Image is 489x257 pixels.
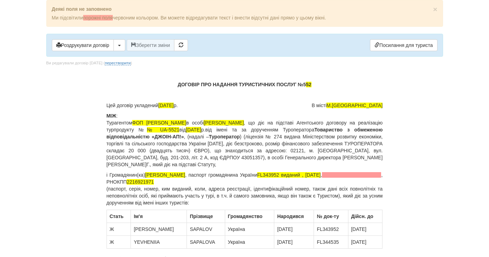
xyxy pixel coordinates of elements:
span: 52 [306,82,311,87]
span: [DATE] [186,127,201,132]
span: М.[GEOGRAPHIC_DATA] [326,103,382,108]
td: Україна [225,223,274,236]
td: YEVHENIIA [131,236,187,249]
span: № UA-5521 [147,127,179,132]
td: [PERSON_NAME] [131,223,187,236]
td: Україна [225,236,274,249]
td: [DATE] [348,223,382,236]
span: ФОП [PERSON_NAME] [132,120,187,126]
td: Ж [107,223,131,236]
p: Деякі поля не заповнено [52,6,437,13]
td: FL343952 [314,223,348,236]
th: Громадянство [225,210,274,223]
th: Стать [107,210,131,223]
th: Прiзвище [187,210,225,223]
span: В місті [312,102,383,109]
span: Цей договір укладений р. [107,102,178,109]
td: SAPALOVA [187,236,225,249]
button: Зберегти зміни [127,39,175,51]
span: [DATE] [158,103,174,108]
span: × [433,5,437,13]
span: FL343952 виданий , [DATE] [257,172,321,178]
div: Ви редагували договір [DATE] ( ) [46,60,132,66]
td: [DATE] [348,236,382,249]
b: Туроператор [209,134,240,139]
th: Народився [274,210,314,223]
p: і Громадянин(ка) , паспорт громадянина України , , РНОКПП (паспорт, серія, номер, ким виданий, ко... [107,171,383,206]
th: Ім'я [131,210,187,223]
span: [PERSON_NAME] [145,172,185,178]
button: Close [433,6,437,13]
p: : Турагентом в особі , що діє на підставі Агентського договору на реалізацію турпродукту № від р.... [107,112,383,168]
td: [DATE] [274,236,314,249]
b: МІЖ [107,113,116,119]
th: № док-ту [314,210,348,223]
span: 2216921971 [127,179,154,185]
a: Посилання для туриста [370,39,437,51]
td: SAPALOV [187,223,225,236]
span: [PERSON_NAME] [204,120,244,126]
p: Ми підсвітили червоним кольором. Ви можете відредагувати текст і внести відсутні дані прямо у цьо... [52,14,437,21]
a: перестворити [105,61,131,65]
td: Ж [107,236,131,249]
th: Дійсн. до [348,210,382,223]
td: [DATE] [274,223,314,236]
span: порожні поля [83,15,113,21]
button: Роздрукувати договір [52,39,114,51]
td: FL344535 [314,236,348,249]
b: ДОГОВІР ПРО НАДАННЯ ТУРИСТИЧНИХ ПОСЛУГ №5 [178,82,311,87]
